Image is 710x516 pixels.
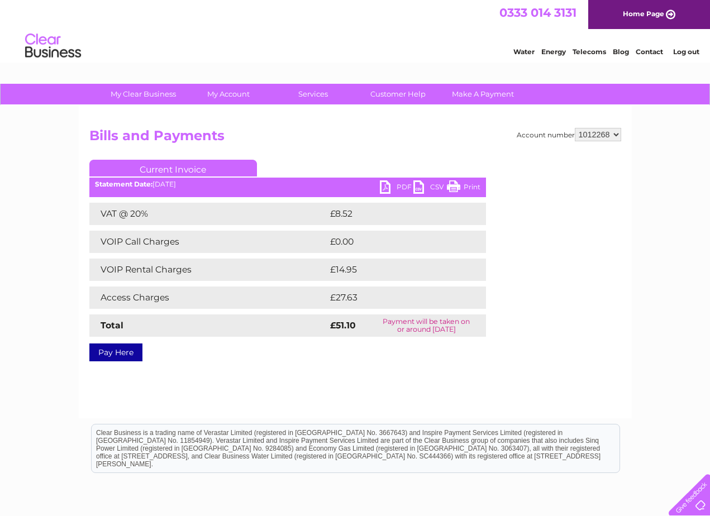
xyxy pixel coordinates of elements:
a: Telecoms [573,47,606,56]
div: [DATE] [89,180,486,188]
a: Customer Help [352,84,444,104]
td: £14.95 [327,259,463,281]
a: Current Invoice [89,160,257,176]
td: £0.00 [327,231,460,253]
td: £27.63 [327,286,463,309]
td: VOIP Call Charges [89,231,327,253]
h2: Bills and Payments [89,128,621,149]
strong: Total [101,320,123,331]
a: CSV [413,180,447,197]
td: Payment will be taken on or around [DATE] [367,314,485,337]
a: Contact [636,47,663,56]
a: Blog [613,47,629,56]
a: Services [267,84,359,104]
td: VOIP Rental Charges [89,259,327,281]
a: My Account [182,84,274,104]
a: My Clear Business [97,84,189,104]
a: Pay Here [89,343,142,361]
a: Print [447,180,480,197]
img: logo.png [25,29,82,63]
a: Energy [541,47,566,56]
div: Account number [517,128,621,141]
div: Clear Business is a trading name of Verastar Limited (registered in [GEOGRAPHIC_DATA] No. 3667643... [92,6,620,54]
a: Log out [673,47,699,56]
a: PDF [380,180,413,197]
td: £8.52 [327,203,460,225]
a: Make A Payment [437,84,529,104]
a: 0333 014 3131 [499,6,576,20]
b: Statement Date: [95,180,153,188]
strong: £51.10 [330,320,356,331]
a: Water [513,47,535,56]
td: VAT @ 20% [89,203,327,225]
td: Access Charges [89,286,327,309]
